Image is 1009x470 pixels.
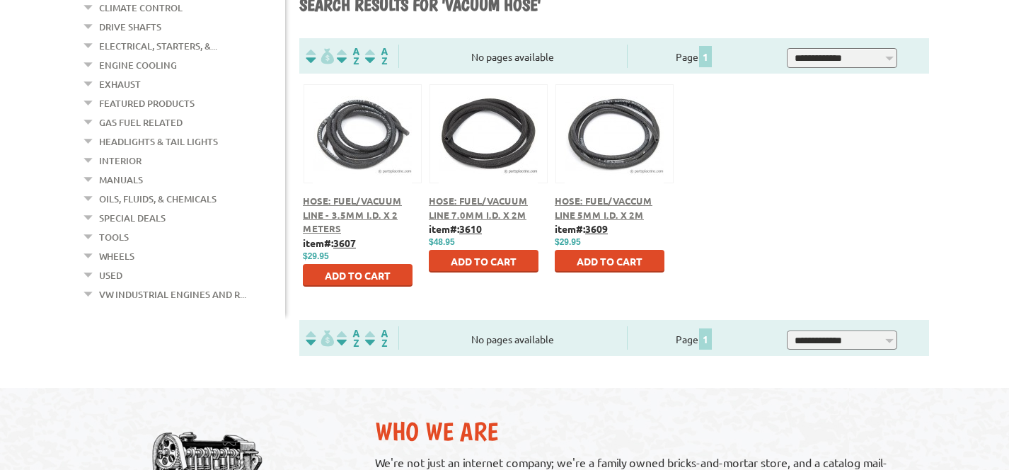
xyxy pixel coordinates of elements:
img: Sort by Sales Rank [362,48,391,64]
a: Gas Fuel Related [99,113,183,132]
span: $29.95 [303,251,329,261]
a: Special Deals [99,209,166,227]
a: Used [99,266,122,285]
a: Drive Shafts [99,18,161,36]
a: Wheels [99,247,134,265]
u: 3607 [333,236,356,249]
a: Exhaust [99,75,141,93]
span: Add to Cart [577,255,642,268]
button: Add to Cart [555,250,664,273]
b: item#: [429,222,482,235]
a: Featured Products [99,94,195,113]
a: Hose: Fuel/Vaccum Line 5mm I.D. x 2m [555,195,652,221]
img: Sort by Headline [334,48,362,64]
button: Add to Cart [429,250,538,273]
span: $48.95 [429,237,455,247]
b: item#: [303,236,356,249]
a: Manuals [99,171,143,189]
a: Hose: Fuel/Vacuum Line - 3.5mm I.D. x 2 meters [303,195,402,234]
div: No pages available [399,50,627,64]
span: 1 [699,328,712,350]
a: Electrical, Starters, &... [99,37,217,55]
a: Engine Cooling [99,56,177,74]
span: $29.95 [555,237,581,247]
button: Add to Cart [303,264,413,287]
span: Add to Cart [451,255,517,268]
a: VW Industrial Engines and R... [99,285,246,304]
a: Oils, Fluids, & Chemicals [99,190,217,208]
b: item#: [555,222,608,235]
img: filterpricelow.svg [306,48,334,64]
a: Tools [99,228,129,246]
a: Interior [99,151,142,170]
span: Add to Cart [325,269,391,282]
div: Page [627,326,762,350]
img: Sort by Sales Rank [362,330,391,346]
h2: Who We Are [375,416,915,447]
u: 3609 [585,222,608,235]
div: No pages available [399,332,627,347]
a: Hose: Fuel/Vacuum Line 7.0mm I.D. x 2m [429,195,528,221]
span: 1 [699,46,712,67]
a: Headlights & Tail Lights [99,132,218,151]
u: 3610 [459,222,482,235]
img: Sort by Headline [334,330,362,346]
div: Page [627,45,762,68]
img: filterpricelow.svg [306,330,334,346]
